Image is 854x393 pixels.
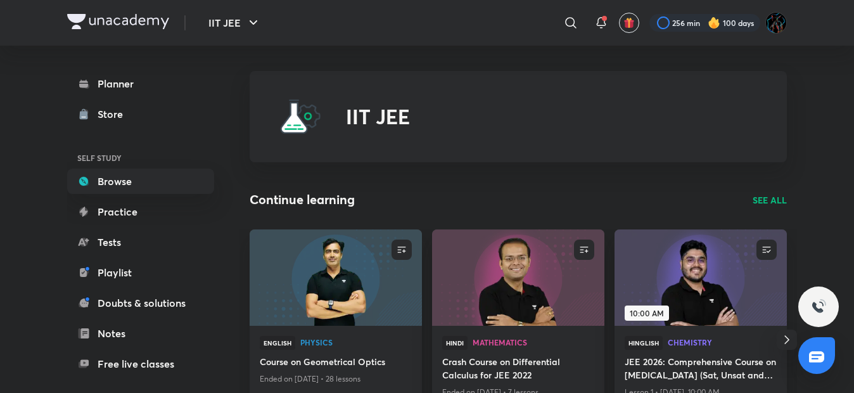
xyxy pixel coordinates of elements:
[201,10,269,35] button: IIT JEE
[67,14,169,29] img: Company Logo
[300,338,412,347] a: Physics
[625,306,669,321] span: 10:00 AM
[432,229,604,326] a: new-thumbnail
[708,16,720,29] img: streak
[753,193,787,207] a: SEE ALL
[615,229,787,326] a: new-thumbnail10:00 AM
[67,71,214,96] a: Planner
[98,106,131,122] div: Store
[67,169,214,194] a: Browse
[473,338,594,347] a: Mathematics
[260,371,412,387] p: Ended on [DATE] • 28 lessons
[67,229,214,255] a: Tests
[67,147,214,169] h6: SELF STUDY
[67,14,169,32] a: Company Logo
[668,338,777,347] a: Chemistry
[613,228,788,326] img: new-thumbnail
[623,17,635,29] img: avatar
[260,336,295,350] span: English
[430,228,606,326] img: new-thumbnail
[67,351,214,377] a: Free live classes
[67,321,214,346] a: Notes
[668,338,777,346] span: Chemistry
[67,260,214,285] a: Playlist
[250,190,355,209] h2: Continue learning
[473,338,594,346] span: Mathematics
[346,105,410,129] h2: IIT JEE
[442,355,594,384] a: Crash Course on Differential Calculus for JEE 2022
[619,13,639,33] button: avatar
[67,199,214,224] a: Practice
[67,290,214,316] a: Doubts & solutions
[250,229,422,326] a: new-thumbnail
[300,338,412,346] span: Physics
[765,12,787,34] img: Umang Raj
[442,336,468,350] span: Hindi
[625,336,663,350] span: Hinglish
[248,228,423,326] img: new-thumbnail
[67,101,214,127] a: Store
[811,299,826,314] img: ttu
[260,355,412,371] a: Course on Geometrical Optics
[280,96,321,137] img: IIT JEE
[625,355,777,384] a: JEE 2026: Comprehensive Course on [MEDICAL_DATA] (Sat, Unsat and Aromatic)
